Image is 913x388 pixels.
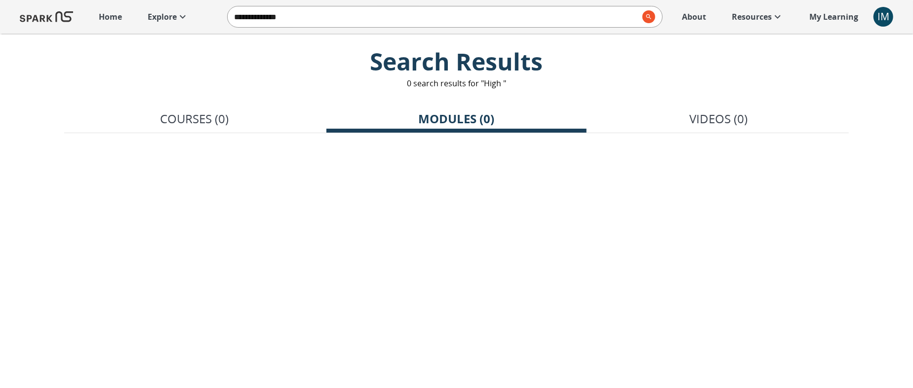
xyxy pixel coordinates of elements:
a: My Learning [804,6,864,28]
p: Home [99,11,122,23]
p: My Learning [809,11,858,23]
p: 0 search results for "High " [407,77,506,89]
p: Explore [148,11,177,23]
button: search [638,6,655,27]
img: Logo of SPARK at Stanford [20,5,73,29]
a: About [677,6,711,28]
a: Resources [727,6,789,28]
p: Videos (0) [690,110,748,128]
a: Explore [143,6,194,28]
p: Courses (0) [160,110,229,128]
div: IM [873,7,893,27]
p: Modules (0) [419,110,495,128]
p: About [682,11,706,23]
a: Home [94,6,127,28]
p: Search Results [201,45,712,77]
p: Resources [732,11,772,23]
button: account of current user [873,7,893,27]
